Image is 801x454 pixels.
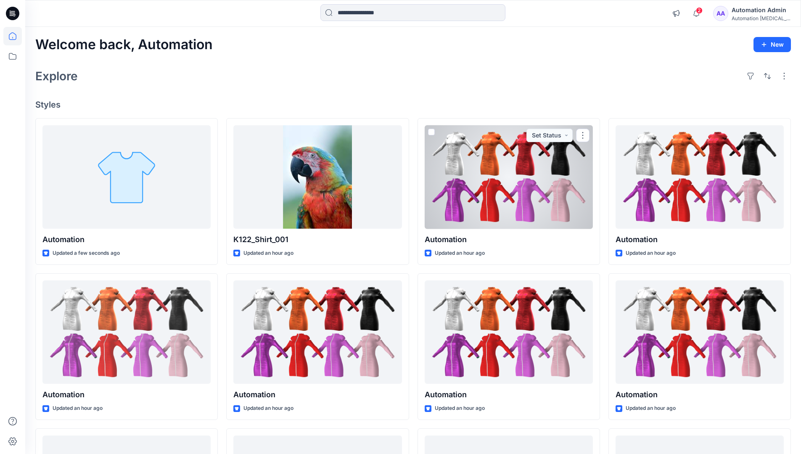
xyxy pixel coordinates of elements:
p: Automation [425,389,593,401]
a: Automation [616,125,784,229]
p: Updated an hour ago [243,249,293,258]
p: Updated an hour ago [243,404,293,413]
a: Automation [425,125,593,229]
a: Automation [42,280,211,384]
p: Automation [616,234,784,245]
p: K122_Shirt_001 [233,234,402,245]
p: Updated an hour ago [626,249,676,258]
p: Updated an hour ago [626,404,676,413]
p: Automation [233,389,402,401]
h2: Welcome back, Automation [35,37,213,53]
p: Updated an hour ago [435,404,485,413]
p: Automation [42,234,211,245]
button: New [753,37,791,52]
a: K122_Shirt_001 [233,125,402,229]
a: Automation [425,280,593,384]
p: Automation [616,389,784,401]
a: Automation [233,280,402,384]
a: Automation [42,125,211,229]
p: Automation [42,389,211,401]
div: AA [713,6,728,21]
div: Automation Admin [732,5,790,15]
a: Automation [616,280,784,384]
p: Updated an hour ago [53,404,103,413]
span: 2 [696,7,703,14]
h2: Explore [35,69,78,83]
p: Automation [425,234,593,245]
p: Updated an hour ago [435,249,485,258]
p: Updated a few seconds ago [53,249,120,258]
div: Automation [MEDICAL_DATA]... [732,15,790,21]
h4: Styles [35,100,791,110]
